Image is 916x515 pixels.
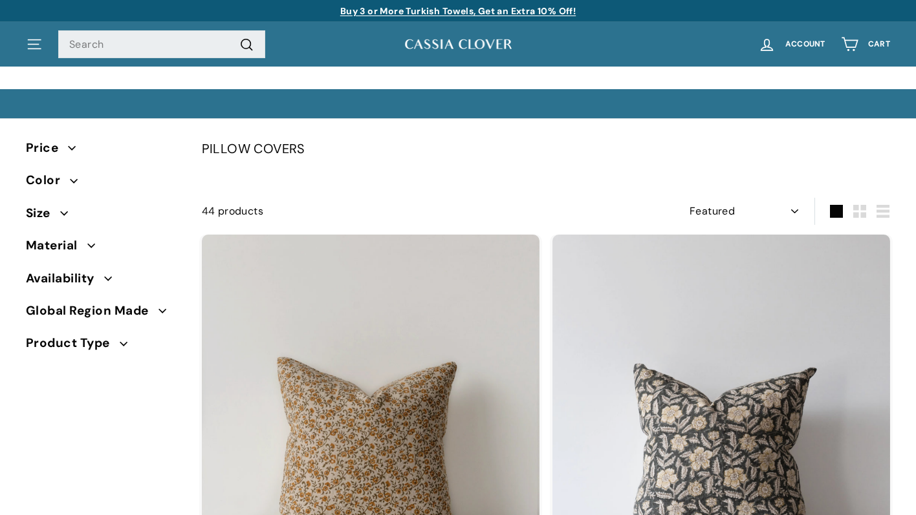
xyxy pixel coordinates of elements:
[833,25,898,63] a: Cart
[26,233,181,265] button: Material
[868,40,890,48] span: Cart
[26,167,181,200] button: Color
[340,5,576,17] a: Buy 3 or More Turkish Towels, Get an Extra 10% Off!
[26,269,104,288] span: Availability
[26,236,87,255] span: Material
[26,333,120,353] span: Product Type
[750,25,833,63] a: Account
[26,171,70,190] span: Color
[26,330,181,363] button: Product Type
[26,298,181,330] button: Global Region Made
[26,266,181,298] button: Availability
[26,200,181,233] button: Size
[26,135,181,167] button: Price
[785,40,825,48] span: Account
[26,204,60,223] span: Size
[26,301,158,321] span: Global Region Made
[26,138,68,158] span: Price
[58,30,265,59] input: Search
[202,138,890,159] div: PILLOW COVERS
[202,203,546,220] div: 44 products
